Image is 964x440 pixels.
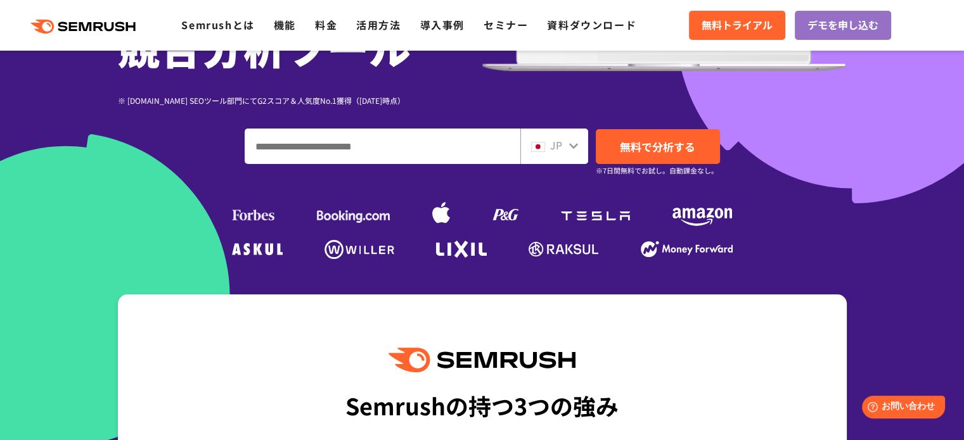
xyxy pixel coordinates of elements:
input: ドメイン、キーワードまたはURLを入力してください [245,129,520,163]
a: 活用方法 [356,17,401,32]
a: 料金 [315,17,337,32]
a: 無料で分析する [596,129,720,164]
span: デモを申し込む [807,17,878,34]
span: JP [550,137,562,153]
a: 導入事例 [420,17,465,32]
a: 機能 [274,17,296,32]
small: ※7日間無料でお試し。自動課金なし。 [596,165,718,177]
a: Semrushとは [181,17,254,32]
a: セミナー [484,17,528,32]
a: デモを申し込む [795,11,891,40]
span: 無料で分析する [620,139,695,154]
img: Semrush [389,348,575,372]
iframe: Help widget launcher [851,391,950,426]
span: 無料トライアル [702,17,773,34]
div: Semrushの持つ3つの強み [345,382,619,429]
a: 資料ダウンロード [547,17,636,32]
a: 無料トライアル [689,11,785,40]
div: ※ [DOMAIN_NAME] SEOツール部門にてG2スコア＆人気度No.1獲得（[DATE]時点） [118,94,482,106]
